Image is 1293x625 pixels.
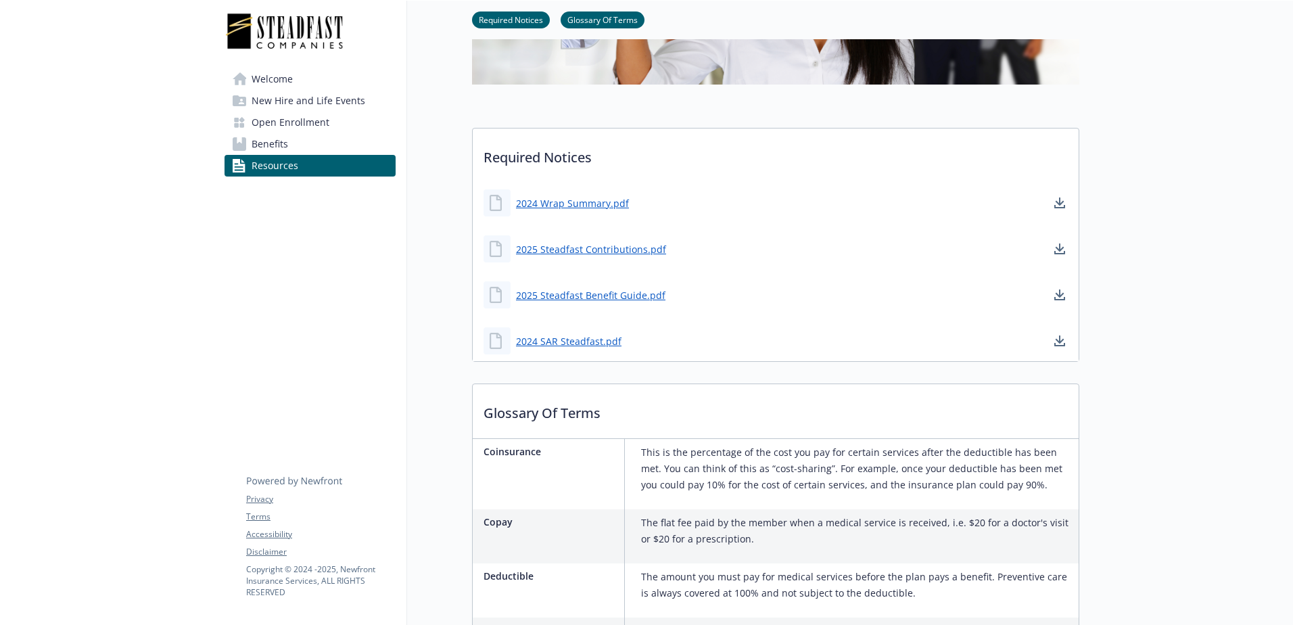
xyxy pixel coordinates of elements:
a: Required Notices [472,13,550,26]
span: Resources [252,155,298,177]
p: Coinsurance [484,444,619,459]
a: New Hire and Life Events [225,90,396,112]
a: download document [1052,195,1068,211]
a: 2025 Steadfast Contributions.pdf [516,242,666,256]
p: This is the percentage of the cost you pay for certain services after the deductible has been met... [641,444,1073,493]
span: Benefits [252,133,288,155]
a: Benefits [225,133,396,155]
a: download document [1052,333,1068,349]
a: download document [1052,241,1068,257]
a: 2024 SAR Steadfast.pdf [516,334,621,348]
p: Required Notices [473,129,1079,179]
a: Disclaimer [246,546,395,558]
span: New Hire and Life Events [252,90,365,112]
a: Open Enrollment [225,112,396,133]
a: 2025 Steadfast Benefit Guide.pdf [516,288,665,302]
a: Privacy [246,493,395,505]
a: download document [1052,287,1068,303]
span: Welcome [252,68,293,90]
p: The amount you must pay for medical services before the plan pays a benefit. Preventive care is a... [641,569,1073,601]
a: Welcome [225,68,396,90]
a: Terms [246,511,395,523]
a: Accessibility [246,528,395,540]
span: Open Enrollment [252,112,329,133]
p: Copay [484,515,619,529]
a: Glossary Of Terms [561,13,644,26]
p: The flat fee paid by the member when a medical service is received, i.e. $20 for a doctor's visit... [641,515,1073,547]
p: Glossary Of Terms [473,384,1079,434]
a: Resources [225,155,396,177]
p: Copyright © 2024 - 2025 , Newfront Insurance Services, ALL RIGHTS RESERVED [246,563,395,598]
p: Deductible [484,569,619,583]
a: 2024 Wrap Summary.pdf [516,196,629,210]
